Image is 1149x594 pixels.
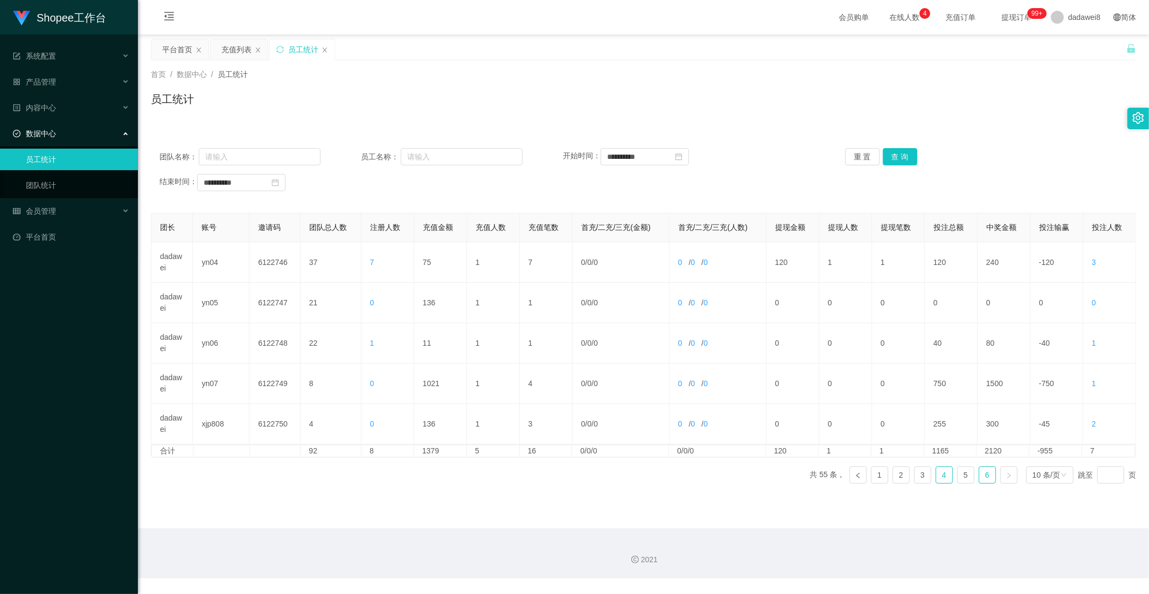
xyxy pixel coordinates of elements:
span: 0 [370,379,374,388]
td: yn07 [193,364,249,404]
span: 0 [691,258,695,267]
span: 2 [1092,420,1096,428]
td: -120 [1030,242,1083,283]
td: -955 [1029,445,1082,457]
span: 投注人数 [1092,223,1122,232]
span: 0 [587,258,591,267]
td: 0 [1030,283,1083,323]
button: 查 询 [883,148,917,165]
td: 1165 [924,445,977,457]
td: 0 [767,283,819,323]
td: / / [670,242,767,283]
td: 1 [467,242,520,283]
li: 5 [957,466,974,484]
a: 图标: dashboard平台首页 [13,226,129,248]
td: 1 [819,445,872,457]
span: 产品管理 [13,78,56,86]
td: 0 [819,283,872,323]
div: 2021 [147,554,1140,565]
span: 员工统计 [218,70,248,79]
a: 5 [958,467,974,483]
span: 7 [370,258,374,267]
li: 2 [893,466,910,484]
td: 6122748 [249,323,301,364]
td: 8 [301,364,361,404]
span: 0 [691,379,695,388]
a: 2 [893,467,909,483]
span: 员工名称： [361,151,400,163]
span: 0 [594,258,598,267]
span: 0 [587,379,591,388]
td: / / [670,283,767,323]
span: 数据中心 [177,70,207,79]
td: 1 [467,364,520,404]
td: 0 [767,404,819,444]
span: 结束时间： [159,178,197,186]
button: 重 置 [845,148,880,165]
span: 充值金额 [423,223,453,232]
i: 图标: table [13,207,20,215]
span: 0 [581,379,586,388]
td: 136 [414,404,467,444]
td: 0/0/0 [669,445,766,457]
i: 图标: copyright [631,556,639,563]
td: yn05 [193,283,249,323]
span: 充值人数 [476,223,506,232]
td: dadawei [151,283,193,323]
span: 数据中心 [13,129,56,138]
span: 0 [1092,298,1096,307]
td: 750 [925,364,978,404]
li: 3 [914,466,931,484]
span: 注册人数 [370,223,400,232]
i: 图标: calendar [675,153,683,160]
span: 1 [1092,339,1096,347]
td: 6122746 [249,242,301,283]
span: 账号 [201,223,217,232]
span: 0 [587,298,591,307]
span: 0 [581,420,586,428]
td: 300 [978,404,1030,444]
td: / / [670,323,767,364]
td: / / [573,242,670,283]
td: / / [573,283,670,323]
span: 首页 [151,70,166,79]
span: 0 [704,379,708,388]
i: 图标: setting [1132,112,1144,124]
span: 1 [1092,379,1096,388]
td: 0/0/0 [572,445,669,457]
i: 图标: menu-fold [151,1,187,35]
td: 7 [520,242,573,283]
td: 1 [520,323,573,364]
span: 开始时间： [563,152,601,160]
li: 下一页 [1000,466,1018,484]
span: 在线人数 [884,13,925,21]
td: yn04 [193,242,249,283]
td: 1500 [978,364,1030,404]
td: 21 [301,283,361,323]
span: 提现订单 [996,13,1037,21]
span: 0 [370,420,374,428]
td: -750 [1030,364,1083,404]
sup: 4 [920,8,930,19]
span: 会员管理 [13,207,56,215]
td: 120 [766,445,819,457]
span: 0 [594,420,598,428]
li: 上一页 [849,466,867,484]
span: 邀请码 [258,223,281,232]
span: 0 [678,420,683,428]
td: 5 [467,445,520,457]
td: yn06 [193,323,249,364]
i: 图标: left [855,472,861,479]
i: 图标: form [13,52,20,60]
div: 充值列表 [221,39,252,60]
span: / [211,70,213,79]
a: 6 [979,467,995,483]
li: 共 55 条， [810,466,845,484]
i: 图标: close [255,47,261,53]
td: 255 [925,404,978,444]
td: dadawei [151,323,193,364]
span: 0 [691,298,695,307]
td: xjp808 [193,404,249,444]
input: 请输入 [199,148,321,165]
span: 0 [678,339,683,347]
